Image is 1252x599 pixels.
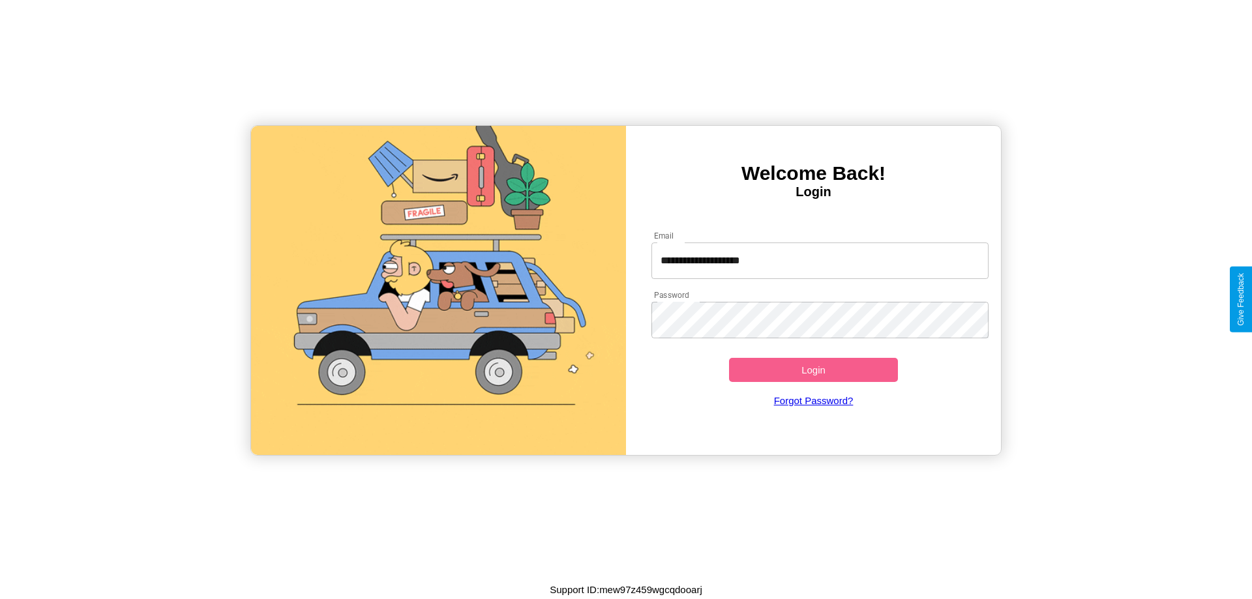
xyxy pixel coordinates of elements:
[626,162,1001,184] h3: Welcome Back!
[645,382,983,419] a: Forgot Password?
[550,581,702,598] p: Support ID: mew97z459wgcqdooarj
[654,230,674,241] label: Email
[251,126,626,455] img: gif
[729,358,898,382] button: Login
[1236,273,1245,326] div: Give Feedback
[654,289,689,300] label: Password
[626,184,1001,199] h4: Login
